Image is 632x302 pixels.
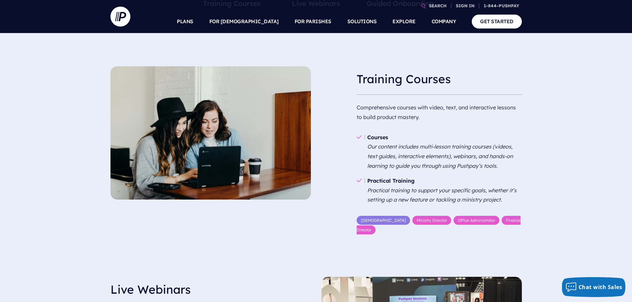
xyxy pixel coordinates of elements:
[454,216,499,225] a: Office Administrator
[357,66,522,92] h3: Training Courses
[472,15,522,28] a: GET STARTED
[110,66,311,200] img: brooke-cagle-tLG2hcpITZE-unsplash
[579,283,622,291] span: Chat with Sales
[295,10,331,33] a: FOR PARISHES
[347,10,377,33] a: SOLUTIONS
[357,216,410,225] a: [DEMOGRAPHIC_DATA]
[209,10,279,33] a: FOR [DEMOGRAPHIC_DATA]
[367,187,517,203] em: Practical training to support your specific goals, whether it’s setting up a new feature or tackl...
[367,134,388,141] b: Courses
[177,10,193,33] a: PLANS
[392,10,416,33] a: EXPLORE
[562,277,626,297] button: Chat with Sales
[357,100,522,125] p: Comprehensive courses with video, text, and interactive lessons to build product mastery.
[432,10,456,33] a: COMPANY
[357,216,521,234] a: Finance Director
[367,143,513,169] em: Our content includes multi-lesson training courses (videos, text guides, interactive elements), w...
[412,216,451,225] a: Ministry Director
[367,177,415,184] b: Practical Training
